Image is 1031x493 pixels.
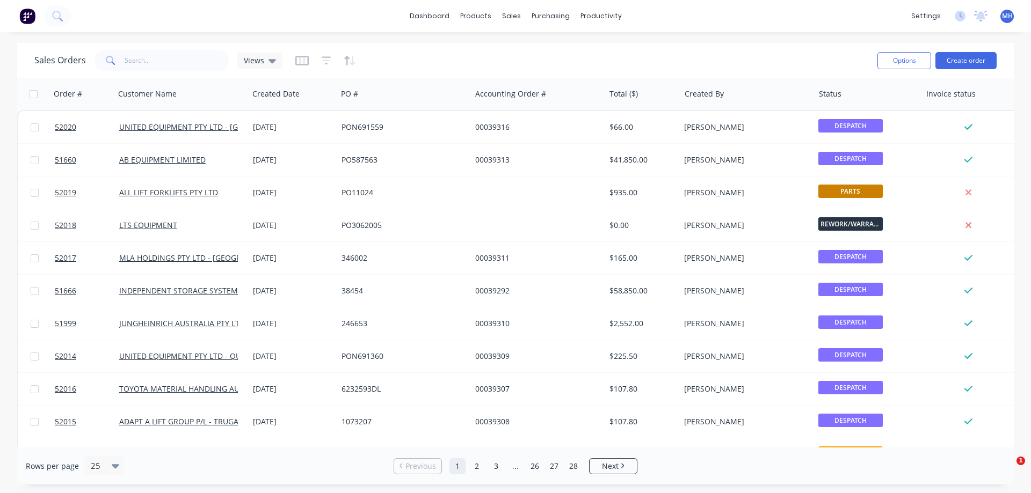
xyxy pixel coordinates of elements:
[55,111,119,143] a: 52020
[118,89,177,99] div: Customer Name
[469,458,485,474] a: Page 2
[818,414,883,427] span: DESPATCH
[55,154,76,165] span: 51660
[34,55,86,65] h1: Sales Orders
[119,384,329,394] a: TOYOTA MATERIAL HANDLING AUST P/L-DANDENONG STH
[342,220,461,231] div: PO3062005
[475,384,594,394] div: 00039307
[253,154,333,165] div: [DATE]
[994,457,1020,482] iframe: Intercom live chat
[684,253,803,263] div: [PERSON_NAME]
[684,318,803,329] div: [PERSON_NAME]
[475,154,594,165] div: 00039313
[609,122,672,133] div: $66.00
[475,318,594,329] div: 00039310
[527,458,543,474] a: Page 26
[609,253,672,263] div: $165.00
[55,318,76,329] span: 51999
[404,8,455,24] a: dashboard
[609,318,672,329] div: $2,552.00
[609,220,672,231] div: $0.00
[253,220,333,231] div: [DATE]
[55,209,119,241] a: 52018
[455,8,497,24] div: products
[818,217,883,231] span: REWORK/WARRANTY
[590,461,637,472] a: Next page
[818,283,883,296] span: DESPATCH
[342,122,461,133] div: PON691559
[119,253,287,263] a: MLA HOLDINGS PTY LTD - [GEOGRAPHIC_DATA]
[684,384,803,394] div: [PERSON_NAME]
[55,406,119,438] a: 52015
[55,275,119,307] a: 51666
[818,152,883,165] span: DESPATCH
[475,416,594,427] div: 00039308
[26,461,79,472] span: Rows per page
[342,351,461,362] div: PON691360
[253,187,333,198] div: [DATE]
[684,351,803,362] div: [PERSON_NAME]
[119,416,257,426] a: ADAPT A LIFT GROUP P/L - TRUGANINA
[684,416,803,427] div: [PERSON_NAME]
[818,381,883,394] span: DESPATCH
[475,285,594,296] div: 00039292
[609,187,672,198] div: $935.00
[684,154,803,165] div: [PERSON_NAME]
[609,89,638,99] div: Total ($)
[19,8,35,24] img: Factory
[55,144,119,176] a: 51660
[55,438,119,470] a: 51924
[55,242,119,274] a: 52017
[609,285,672,296] div: $58,850.00
[609,384,672,394] div: $107.80
[55,285,76,296] span: 51666
[55,351,76,362] span: 52014
[342,285,461,296] div: 38454
[818,348,883,362] span: DESPATCH
[253,416,333,427] div: [DATE]
[55,253,76,263] span: 52017
[119,351,259,361] a: UNITED EQUIPMENT PTY LTD - QUOIBA
[389,458,642,474] ul: Pagination
[394,461,441,472] a: Previous page
[342,384,461,394] div: 6232593DL
[1002,11,1013,21] span: MH
[475,351,594,362] div: 00039309
[119,285,353,296] a: INDEPENDENT STORAGE SYSTEMS ([GEOGRAPHIC_DATA]) PTY LTD
[926,89,976,99] div: Invoice status
[405,461,436,472] span: Previous
[507,458,524,474] a: Jump forward
[609,351,672,362] div: $225.50
[54,89,82,99] div: Order #
[125,50,229,71] input: Search...
[684,187,803,198] div: [PERSON_NAME]
[684,220,803,231] div: [PERSON_NAME]
[55,373,119,405] a: 52016
[877,52,931,69] button: Options
[685,89,724,99] div: Created By
[818,315,883,329] span: DESPATCH
[252,89,300,99] div: Created Date
[488,458,504,474] a: Page 3
[342,318,461,329] div: 246653
[684,285,803,296] div: [PERSON_NAME]
[602,461,619,472] span: Next
[119,318,326,328] a: JUNGHEINRICH AUSTRALIA PTY LTD - [GEOGRAPHIC_DATA]
[55,384,76,394] span: 52016
[449,458,466,474] a: Page 1 is your current page
[342,187,461,198] div: PO11024
[819,89,841,99] div: Status
[55,220,76,231] span: 52018
[119,220,177,230] a: LTS EQUIPMENT
[55,307,119,340] a: 51999
[253,122,333,133] div: [DATE]
[119,122,304,132] a: UNITED EQUIPMENT PTY LTD - [GEOGRAPHIC_DATA]
[565,458,582,474] a: Page 28
[818,185,883,198] span: PARTS
[253,285,333,296] div: [DATE]
[1017,457,1025,465] span: 1
[475,122,594,133] div: 00039316
[575,8,627,24] div: productivity
[253,253,333,263] div: [DATE]
[342,253,461,263] div: 346002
